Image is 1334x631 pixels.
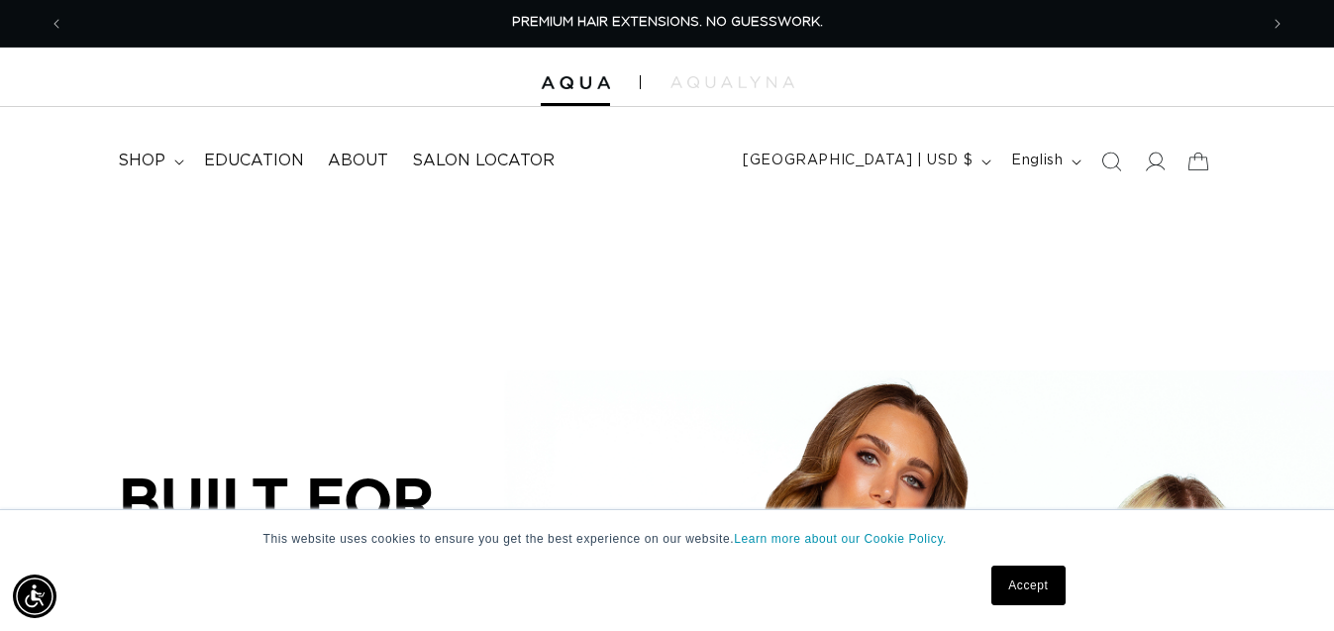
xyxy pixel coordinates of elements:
[512,16,823,29] span: PREMIUM HAIR EXTENSIONS. NO GUESSWORK.
[263,530,1072,548] p: This website uses cookies to ensure you get the best experience on our website.
[734,532,947,546] a: Learn more about our Cookie Policy.
[743,151,973,171] span: [GEOGRAPHIC_DATA] | USD $
[192,139,316,183] a: Education
[991,566,1065,605] a: Accept
[204,151,304,171] span: Education
[118,151,165,171] span: shop
[400,139,566,183] a: Salon Locator
[731,143,999,180] button: [GEOGRAPHIC_DATA] | USD $
[13,575,56,618] div: Accessibility Menu
[35,5,78,43] button: Previous announcement
[999,143,1089,180] button: English
[1011,151,1063,171] span: English
[1256,5,1299,43] button: Next announcement
[328,151,388,171] span: About
[316,139,400,183] a: About
[412,151,555,171] span: Salon Locator
[541,76,610,90] img: Aqua Hair Extensions
[106,139,192,183] summary: shop
[1089,140,1133,183] summary: Search
[670,76,794,88] img: aqualyna.com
